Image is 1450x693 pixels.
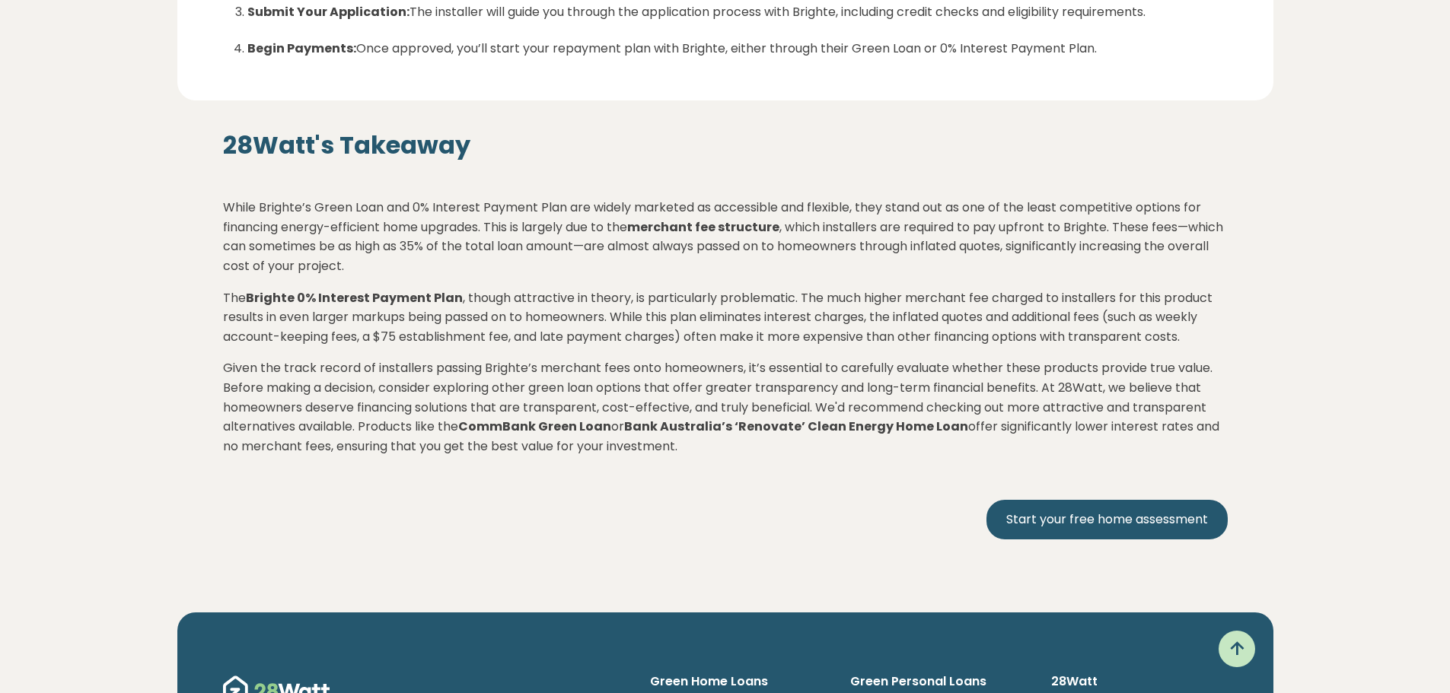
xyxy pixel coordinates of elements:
[1051,673,1228,690] h6: 28Watt
[247,3,1228,40] li: The installer will guide you through the application process with Brighte, including credit check...
[247,40,356,57] strong: Begin Payments:
[246,289,463,307] strong: Brighte 0% Interest Payment Plan
[650,673,827,690] h6: Green Home Loans
[223,131,1228,160] h3: 28Watt's Takeaway
[627,218,779,236] strong: merchant fee structure
[223,288,1228,347] p: The , though attractive in theory, is particularly problematic. The much higher merchant fee char...
[458,418,611,435] strong: CommBank Green Loan
[247,40,1228,58] li: Once approved, you’ll start your repayment plan with Brighte, either through their Green Loan or ...
[223,198,1228,275] p: While Brighte’s Green Loan and 0% Interest Payment Plan are widely marketed as accessible and fle...
[986,500,1228,539] a: Start your free home assessment
[850,673,1027,690] h6: Green Personal Loans
[247,3,410,21] strong: Submit Your Application:
[223,358,1228,456] p: Given the track record of installers passing Brighte’s merchant fees onto homeowners, it’s essent...
[624,418,968,435] strong: Bank Australia’s ‘Renovate’ Clean Energy Home Loan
